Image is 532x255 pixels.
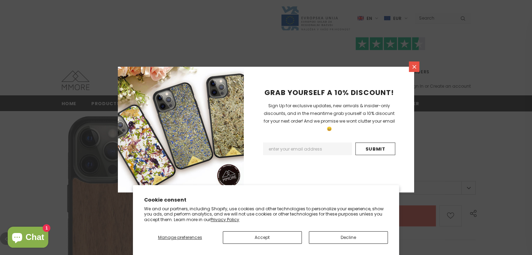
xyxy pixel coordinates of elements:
[309,231,388,244] button: Decline
[223,231,302,244] button: Accept
[144,231,216,244] button: Manage preferences
[211,217,239,223] a: Privacy Policy
[355,143,395,155] input: Submit
[6,227,50,249] inbox-online-store-chat: Shopify online store chat
[158,234,202,240] span: Manage preferences
[264,88,394,97] span: GRAB YOURSELF A 10% DISCOUNT!
[144,196,388,204] h2: Cookie consent
[409,61,419,72] a: Close
[144,206,388,223] p: We and our partners, including Shopify, use cookies and other technologies to personalize your ex...
[264,103,395,132] span: Sign Up for exclusive updates, new arrivals & insider-only discounts, and in the meantime grab yo...
[263,143,352,155] input: Email Address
